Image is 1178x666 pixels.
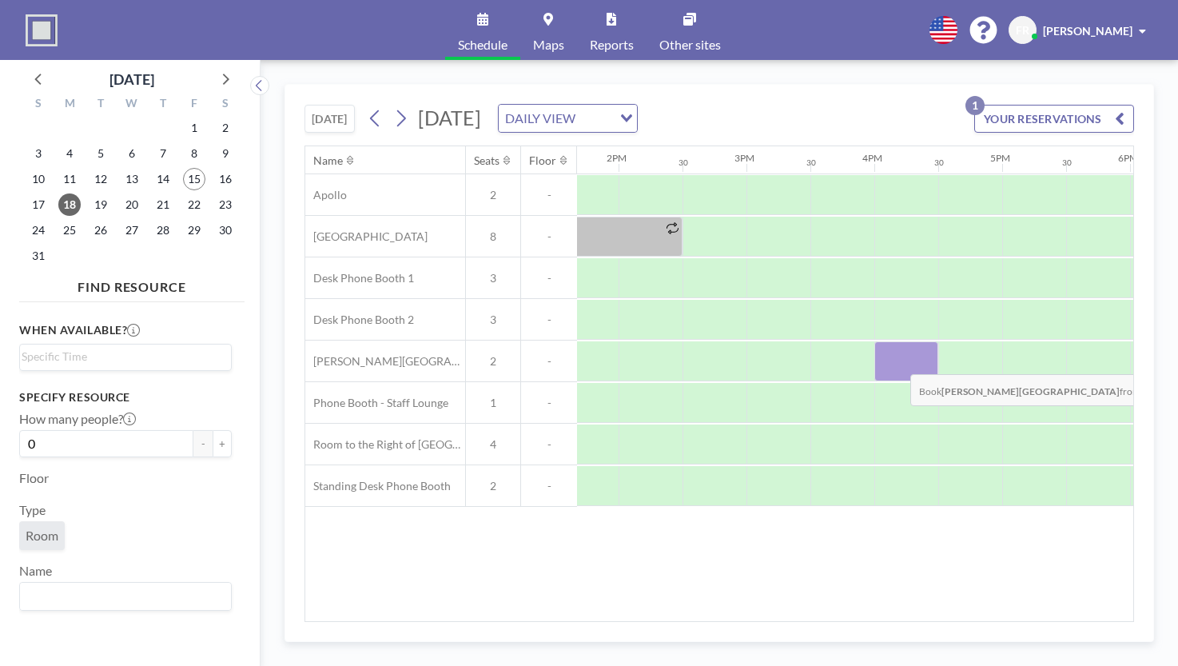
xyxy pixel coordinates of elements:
div: T [147,94,178,115]
span: - [521,396,577,410]
span: - [521,437,577,452]
span: Desk Phone Booth 1 [305,271,414,285]
span: Friday, August 29, 2025 [183,219,205,241]
div: S [23,94,54,115]
span: Wednesday, August 13, 2025 [121,168,143,190]
div: F [178,94,209,115]
div: 30 [1062,158,1072,168]
input: Search for option [580,108,611,129]
span: Maps [533,38,564,51]
span: Thursday, August 14, 2025 [152,168,174,190]
button: YOUR RESERVATIONS1 [974,105,1134,133]
span: Thursday, August 28, 2025 [152,219,174,241]
span: Saturday, August 2, 2025 [214,117,237,139]
button: + [213,430,232,457]
p: 1 [965,96,985,115]
span: Thursday, August 21, 2025 [152,193,174,216]
span: - [521,313,577,327]
div: 2PM [607,152,627,164]
label: Type [19,502,46,518]
span: Saturday, August 16, 2025 [214,168,237,190]
div: Floor [529,154,556,168]
span: Tuesday, August 5, 2025 [90,142,112,165]
div: T [86,94,117,115]
span: Standing Desk Phone Booth [305,479,451,493]
span: Friday, August 8, 2025 [183,142,205,165]
span: 1 [466,396,520,410]
span: Sunday, August 3, 2025 [27,142,50,165]
span: Monday, August 18, 2025 [58,193,81,216]
button: - [193,430,213,457]
span: Saturday, August 23, 2025 [214,193,237,216]
span: [PERSON_NAME][GEOGRAPHIC_DATA] [305,354,465,369]
div: 4PM [862,152,882,164]
span: - [521,479,577,493]
span: Friday, August 22, 2025 [183,193,205,216]
div: 5PM [990,152,1010,164]
span: - [521,229,577,244]
span: Tuesday, August 26, 2025 [90,219,112,241]
img: organization-logo [26,14,58,46]
span: Room [26,528,58,544]
span: 2 [466,354,520,369]
div: 30 [679,158,688,168]
span: Tuesday, August 12, 2025 [90,168,112,190]
div: Search for option [20,345,231,369]
label: Floor [19,470,49,486]
span: Apollo [305,188,347,202]
label: Name [19,563,52,579]
span: Tuesday, August 19, 2025 [90,193,112,216]
span: DAILY VIEW [502,108,579,129]
span: - [521,271,577,285]
span: 3 [466,313,520,327]
input: Search for option [22,348,222,365]
span: Sunday, August 24, 2025 [27,219,50,241]
div: 6PM [1118,152,1138,164]
span: FR [1016,23,1029,38]
div: M [54,94,86,115]
span: Reports [590,38,634,51]
h4: FIND RESOURCE [19,273,245,295]
div: [DATE] [109,68,154,90]
div: 30 [934,158,944,168]
span: 3 [466,271,520,285]
span: Wednesday, August 27, 2025 [121,219,143,241]
div: W [117,94,148,115]
input: Search for option [22,586,222,607]
div: 3PM [734,152,754,164]
span: Schedule [458,38,507,51]
span: - [521,188,577,202]
span: Monday, August 11, 2025 [58,168,81,190]
span: Sunday, August 10, 2025 [27,168,50,190]
span: [DATE] [418,106,481,130]
h3: Specify resource [19,390,232,405]
div: Seats [474,154,499,168]
div: Search for option [499,105,637,132]
span: 2 [466,188,520,202]
span: Room to the Right of [GEOGRAPHIC_DATA] [305,437,465,452]
span: Thursday, August 7, 2025 [152,142,174,165]
label: How many people? [19,411,136,427]
span: Phone Booth - Staff Lounge [305,396,448,410]
span: Wednesday, August 20, 2025 [121,193,143,216]
span: Monday, August 25, 2025 [58,219,81,241]
span: 2 [466,479,520,493]
span: Friday, August 1, 2025 [183,117,205,139]
span: Sunday, August 17, 2025 [27,193,50,216]
div: 30 [806,158,816,168]
span: 4 [466,437,520,452]
div: Name [313,154,343,168]
div: Search for option [20,583,231,610]
div: S [209,94,241,115]
span: Desk Phone Booth 2 [305,313,414,327]
span: Wednesday, August 6, 2025 [121,142,143,165]
span: Other sites [659,38,721,51]
span: Monday, August 4, 2025 [58,142,81,165]
span: [GEOGRAPHIC_DATA] [305,229,428,244]
button: [DATE] [304,105,355,133]
b: [PERSON_NAME][GEOGRAPHIC_DATA] [941,385,1120,397]
span: Friday, August 15, 2025 [183,168,205,190]
span: Sunday, August 31, 2025 [27,245,50,267]
span: Saturday, August 30, 2025 [214,219,237,241]
span: [PERSON_NAME] [1043,24,1132,38]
